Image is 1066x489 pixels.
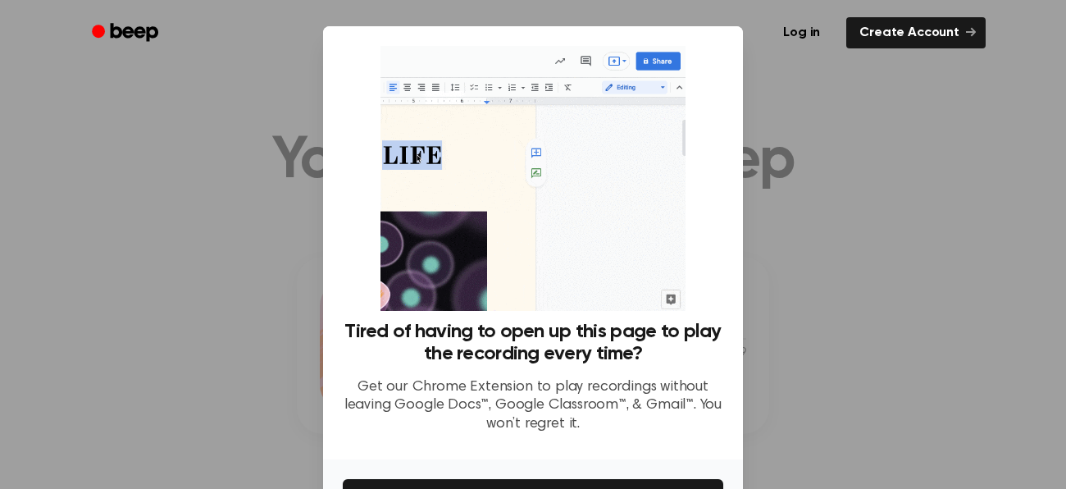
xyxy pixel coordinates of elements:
[767,14,836,52] a: Log in
[380,46,685,311] img: Beep extension in action
[343,378,723,434] p: Get our Chrome Extension to play recordings without leaving Google Docs™, Google Classroom™, & Gm...
[846,17,986,48] a: Create Account
[343,321,723,365] h3: Tired of having to open up this page to play the recording every time?
[80,17,173,49] a: Beep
